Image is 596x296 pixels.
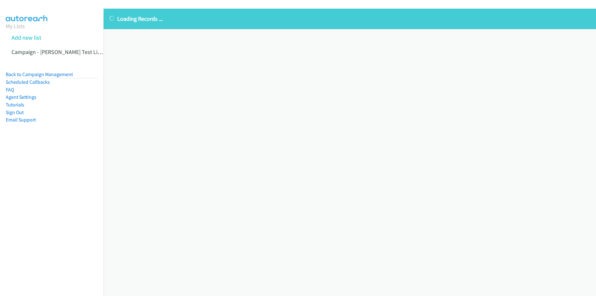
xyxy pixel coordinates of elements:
a: Sign Out [6,109,24,115]
a: Add new list [12,34,41,41]
a: FAQ [6,87,14,93]
a: Back to Campaign Management [6,71,73,77]
a: Scheduled Callbacks [6,79,50,85]
a: Email Support [6,117,36,123]
p: Loading Records ... [109,14,590,23]
a: Agent Settings [6,94,36,100]
a: My Lists [6,22,25,30]
a: Tutorials [6,102,24,108]
a: Campaign - [PERSON_NAME] Test List3 [12,48,105,56]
